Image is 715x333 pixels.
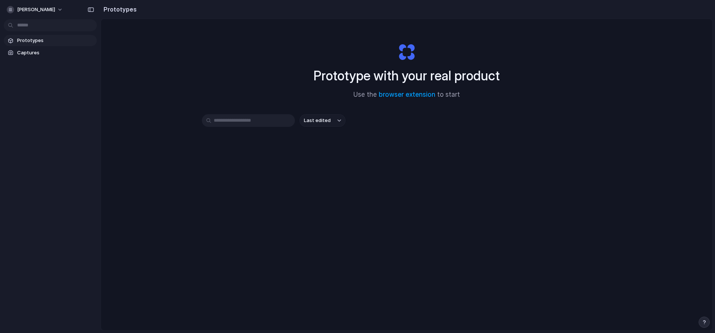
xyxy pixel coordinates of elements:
[4,47,97,58] a: Captures
[17,37,94,44] span: Prototypes
[353,90,460,100] span: Use the to start
[304,117,331,124] span: Last edited
[4,35,97,46] a: Prototypes
[17,49,94,57] span: Captures
[314,66,500,86] h1: Prototype with your real product
[379,91,435,98] a: browser extension
[101,5,137,14] h2: Prototypes
[299,114,346,127] button: Last edited
[4,4,67,16] button: [PERSON_NAME]
[17,6,55,13] span: [PERSON_NAME]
